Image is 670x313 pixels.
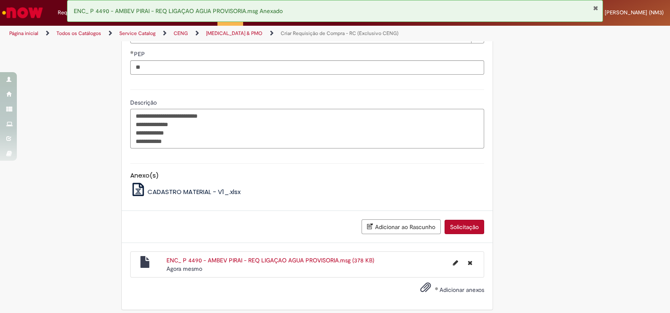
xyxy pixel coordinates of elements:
button: Solicitação [445,220,484,234]
a: ENC_ P 4490 - AMBEV PIRAI - REQ LIGAÇAO AGUA PROVISORIA.msg (378 KB) [166,256,374,264]
span: Obrigatório Preenchido [130,51,134,54]
img: ServiceNow [1,4,44,21]
button: Adicionar anexos [418,280,433,299]
span: Adicionar anexos [440,286,484,294]
span: ENC_ P 4490 - AMBEV PIRAI - REQ LIGAÇAO AGUA PROVISORIA.msg Anexado [74,7,283,15]
a: Criar Requisição de Compra - RC (Exclusivo CENG) [281,30,399,37]
span: Requisições [58,8,87,17]
h5: Anexo(s) [130,172,484,179]
input: PEP [130,60,484,75]
span: [PERSON_NAME] (NM3) [605,9,664,16]
button: Editar nome de arquivo ENC_ P 4490 - AMBEV PIRAI - REQ LIGAÇAO AGUA PROVISORIA.msg [448,256,463,270]
button: Excluir ENC_ P 4490 - AMBEV PIRAI - REQ LIGAÇAO AGUA PROVISORIA.msg [463,256,477,270]
span: PEP [134,50,147,58]
span: CADASTRO MATERIAL - V1_.xlsx [147,187,241,196]
a: CADASTRO MATERIAL - V1_.xlsx [130,187,241,196]
a: Página inicial [9,30,38,37]
ul: Trilhas de página [6,26,440,41]
button: Fechar Notificação [593,5,598,11]
a: Todos os Catálogos [56,30,101,37]
textarea: Descrição [130,109,484,148]
a: Service Catalog [119,30,155,37]
a: [MEDICAL_DATA] & PMO [206,30,263,37]
button: Adicionar ao Rascunho [362,219,441,234]
time: 30/09/2025 17:41:02 [166,265,202,273]
span: Descrição [130,99,158,106]
a: CENG [174,30,188,37]
span: Agora mesmo [166,265,202,273]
